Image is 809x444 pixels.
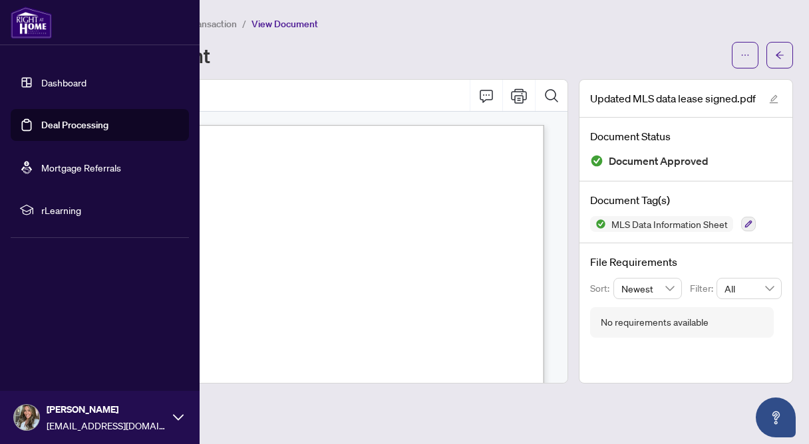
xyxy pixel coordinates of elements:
a: Dashboard [41,76,86,88]
a: Mortgage Referrals [41,162,121,173]
button: Open asap [756,397,796,437]
p: Sort: [590,281,613,296]
span: Document Approved [609,152,709,170]
span: [EMAIL_ADDRESS][DOMAIN_NAME] [47,418,166,433]
span: Updated MLS data lease signed.pdf [590,90,756,106]
span: arrow-left [775,51,784,60]
span: ellipsis [740,51,750,60]
a: Deal Processing [41,119,108,131]
img: logo [11,7,52,39]
h4: Document Status [590,128,782,144]
span: MLS Data Information Sheet [606,219,733,229]
h4: File Requirements [590,254,782,270]
span: [PERSON_NAME] [47,402,166,417]
span: rLearning [41,203,180,217]
span: edit [769,94,778,104]
span: View Document [251,18,318,30]
span: View Transaction [166,18,237,30]
li: / [242,16,246,31]
p: Filter: [690,281,717,296]
img: Profile Icon [14,405,39,430]
img: Status Icon [590,216,606,232]
h4: Document Tag(s) [590,192,782,208]
span: All [725,278,774,298]
div: No requirements available [601,315,709,330]
img: Document Status [590,154,603,167]
span: Newest [621,278,675,298]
